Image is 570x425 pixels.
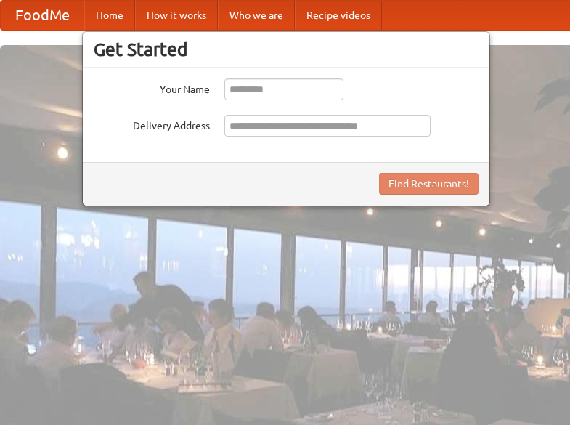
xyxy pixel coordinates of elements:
[379,173,479,195] button: Find Restaurants!
[94,39,479,60] h3: Get Started
[84,1,135,30] a: Home
[135,1,218,30] a: How it works
[94,115,210,133] label: Delivery Address
[94,78,210,97] label: Your Name
[1,1,84,30] a: FoodMe
[295,1,382,30] a: Recipe videos
[218,1,295,30] a: Who we are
